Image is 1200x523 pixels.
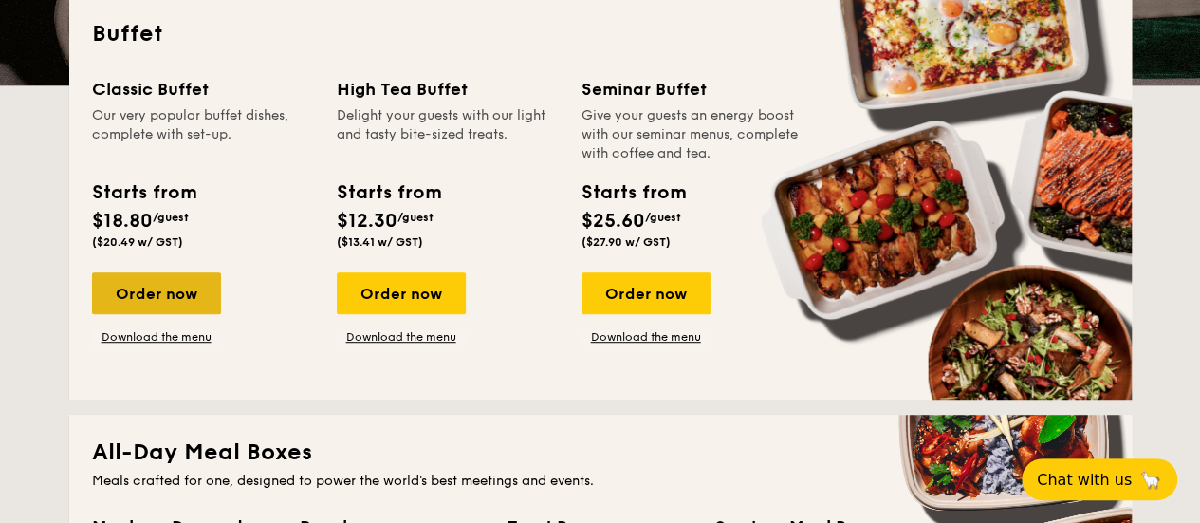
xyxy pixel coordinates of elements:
span: /guest [645,211,681,224]
h2: All-Day Meal Boxes [92,438,1109,468]
a: Download the menu [582,329,711,345]
div: Starts from [92,178,195,207]
h2: Buffet [92,19,1109,49]
span: ($13.41 w/ GST) [337,235,423,249]
div: Delight your guests with our light and tasty bite-sized treats. [337,106,559,163]
span: Chat with us [1037,471,1132,489]
span: $25.60 [582,210,645,233]
div: Classic Buffet [92,76,314,103]
div: Starts from [582,178,685,207]
span: 🦙 [1139,469,1162,491]
div: Seminar Buffet [582,76,803,103]
div: Order now [582,272,711,314]
button: Chat with us🦙 [1022,458,1177,500]
div: High Tea Buffet [337,76,559,103]
a: Download the menu [92,329,221,345]
div: Give your guests an energy boost with our seminar menus, complete with coffee and tea. [582,106,803,163]
div: Our very popular buffet dishes, complete with set-up. [92,106,314,163]
span: /guest [397,211,434,224]
span: ($27.90 w/ GST) [582,235,671,249]
span: /guest [153,211,189,224]
span: $12.30 [337,210,397,233]
div: Meals crafted for one, designed to power the world's best meetings and events. [92,472,1109,491]
span: ($20.49 w/ GST) [92,235,183,249]
a: Download the menu [337,329,466,345]
div: Order now [337,272,466,314]
div: Starts from [337,178,440,207]
span: $18.80 [92,210,153,233]
div: Order now [92,272,221,314]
